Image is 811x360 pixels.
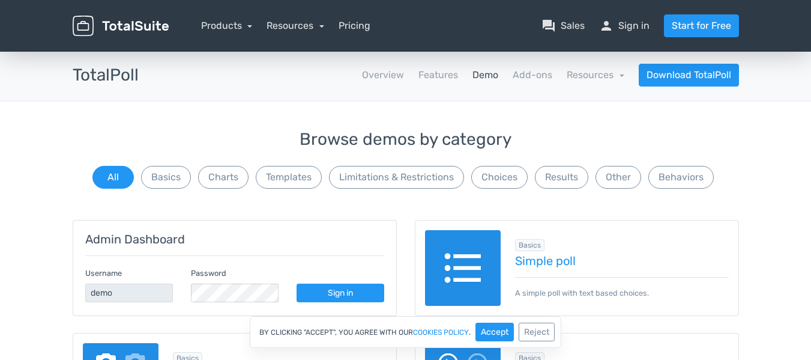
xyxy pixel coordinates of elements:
[73,130,739,149] h3: Browse demos by category
[413,329,469,336] a: cookies policy
[297,284,384,302] a: Sign in
[475,323,514,341] button: Accept
[267,20,324,31] a: Resources
[73,16,169,37] img: TotalSuite for WordPress
[85,267,122,279] label: Username
[256,166,322,189] button: Templates
[472,68,498,82] a: Demo
[141,166,191,189] button: Basics
[339,19,370,33] a: Pricing
[198,166,249,189] button: Charts
[664,14,739,37] a: Start for Free
[519,323,555,341] button: Reject
[425,230,501,307] img: text-poll.png
[535,166,588,189] button: Results
[541,19,585,33] a: question_answerSales
[191,267,226,279] label: Password
[595,166,641,189] button: Other
[599,19,614,33] span: person
[92,166,134,189] button: All
[471,166,528,189] button: Choices
[513,68,552,82] a: Add-ons
[418,68,458,82] a: Features
[73,66,139,85] h3: TotalPoll
[362,68,404,82] a: Overview
[201,20,253,31] a: Products
[85,233,384,246] h5: Admin Dashboard
[329,166,464,189] button: Limitations & Restrictions
[639,64,739,87] a: Download TotalPoll
[515,254,729,267] a: Simple poll
[515,239,544,251] span: Browse all in Basics
[648,166,714,189] button: Behaviors
[567,69,624,81] a: Resources
[250,316,561,348] div: By clicking "Accept", you agree with our .
[541,19,556,33] span: question_answer
[515,277,729,299] p: A simple poll with text based choices.
[599,19,650,33] a: personSign in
